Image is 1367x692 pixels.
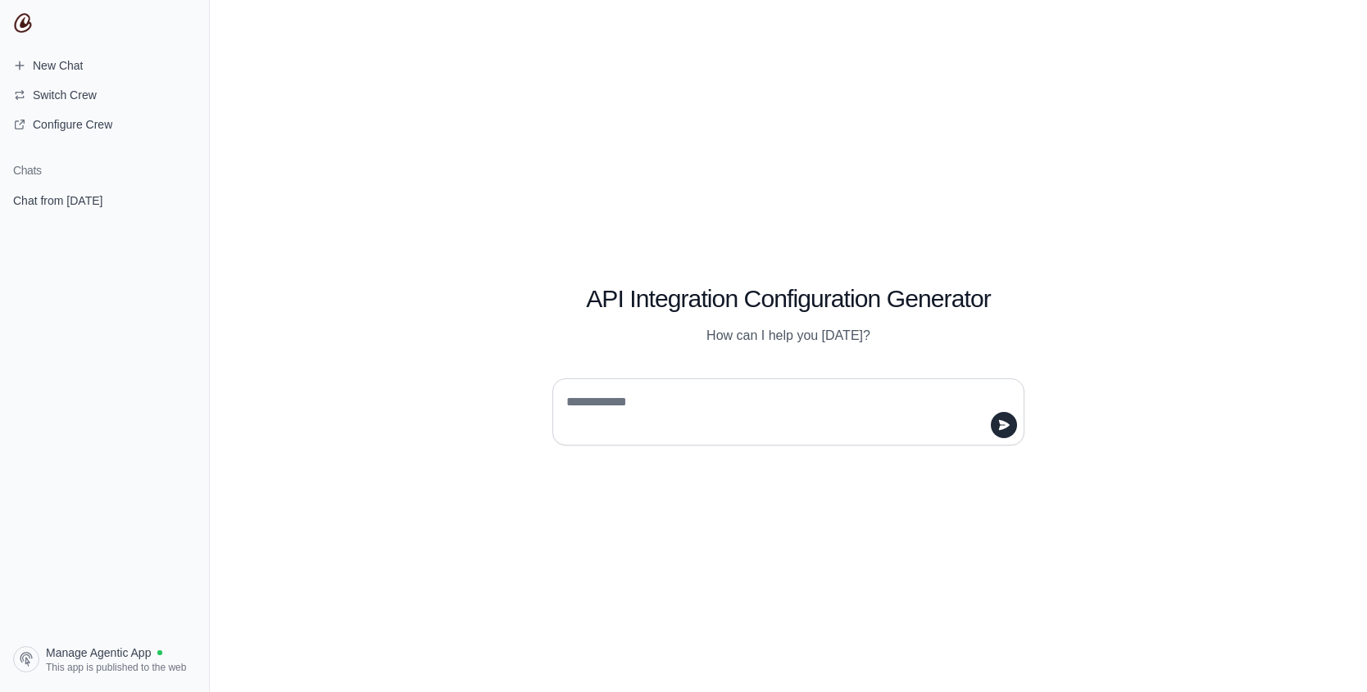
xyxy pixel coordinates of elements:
span: Switch Crew [33,87,97,103]
h1: API Integration Configuration Generator [552,284,1024,314]
span: This app is published to the web [46,661,186,674]
img: CrewAI Logo [13,13,33,33]
a: Chat from [DATE] [7,185,202,215]
a: Manage Agentic App This app is published to the web [7,640,202,679]
span: New Chat [33,57,83,74]
p: How can I help you [DATE]? [552,326,1024,346]
button: Switch Crew [7,82,202,108]
span: Configure Crew [33,116,112,133]
a: New Chat [7,52,202,79]
a: Configure Crew [7,111,202,138]
span: Chat from [DATE] [13,192,102,209]
span: Manage Agentic App [46,645,151,661]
